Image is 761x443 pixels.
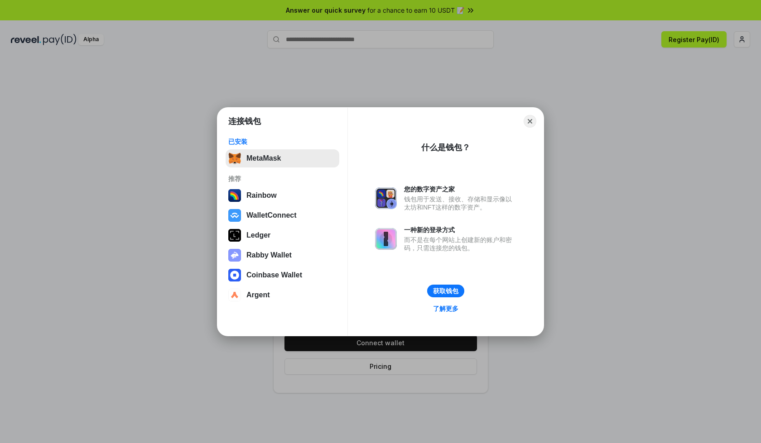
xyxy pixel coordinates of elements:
[228,138,337,146] div: 已安装
[375,228,397,250] img: svg+xml,%3Csvg%20xmlns%3D%22http%3A%2F%2Fwww.w3.org%2F2000%2Fsvg%22%20fill%3D%22none%22%20viewBox...
[228,209,241,222] img: svg+xml,%3Csvg%20width%3D%2228%22%20height%3D%2228%22%20viewBox%3D%220%200%2028%2028%22%20fill%3D...
[375,187,397,209] img: svg+xml,%3Csvg%20xmlns%3D%22http%3A%2F%2Fwww.w3.org%2F2000%2Fsvg%22%20fill%3D%22none%22%20viewBox...
[246,291,270,299] div: Argent
[433,287,458,295] div: 获取钱包
[246,154,281,162] div: MetaMask
[246,191,277,200] div: Rainbow
[404,236,516,252] div: 而不是在每个网站上创建新的账户和密码，只需连接您的钱包。
[226,186,339,205] button: Rainbow
[226,206,339,224] button: WalletConnect
[228,116,261,127] h1: 连接钱包
[228,189,241,202] img: svg+xml,%3Csvg%20width%3D%22120%22%20height%3D%22120%22%20viewBox%3D%220%200%20120%20120%22%20fil...
[228,269,241,281] img: svg+xml,%3Csvg%20width%3D%2228%22%20height%3D%2228%22%20viewBox%3D%220%200%2028%2028%22%20fill%3D...
[228,289,241,301] img: svg+xml,%3Csvg%20width%3D%2228%22%20height%3D%2228%22%20viewBox%3D%220%200%2028%2028%22%20fill%3D...
[228,175,337,183] div: 推荐
[226,266,339,284] button: Coinbase Wallet
[246,211,297,219] div: WalletConnect
[404,226,516,234] div: 一种新的登录方式
[226,286,339,304] button: Argent
[228,249,241,262] img: svg+xml,%3Csvg%20xmlns%3D%22http%3A%2F%2Fwww.w3.org%2F2000%2Fsvg%22%20fill%3D%22none%22%20viewBox...
[428,303,464,314] a: 了解更多
[228,229,241,242] img: svg+xml,%3Csvg%20xmlns%3D%22http%3A%2F%2Fwww.w3.org%2F2000%2Fsvg%22%20width%3D%2228%22%20height%3...
[246,251,292,259] div: Rabby Wallet
[246,231,270,239] div: Ledger
[421,142,470,153] div: 什么是钱包？
[226,149,339,167] button: MetaMask
[404,195,516,211] div: 钱包用于发送、接收、存储和显示像以太坊和NFT这样的数字资产。
[226,226,339,244] button: Ledger
[246,271,302,279] div: Coinbase Wallet
[228,152,241,165] img: svg+xml,%3Csvg%20fill%3D%22none%22%20height%3D%2233%22%20viewBox%3D%220%200%2035%2033%22%20width%...
[226,246,339,264] button: Rabby Wallet
[433,305,458,313] div: 了解更多
[404,185,516,193] div: 您的数字资产之家
[524,115,536,128] button: Close
[427,285,464,297] button: 获取钱包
